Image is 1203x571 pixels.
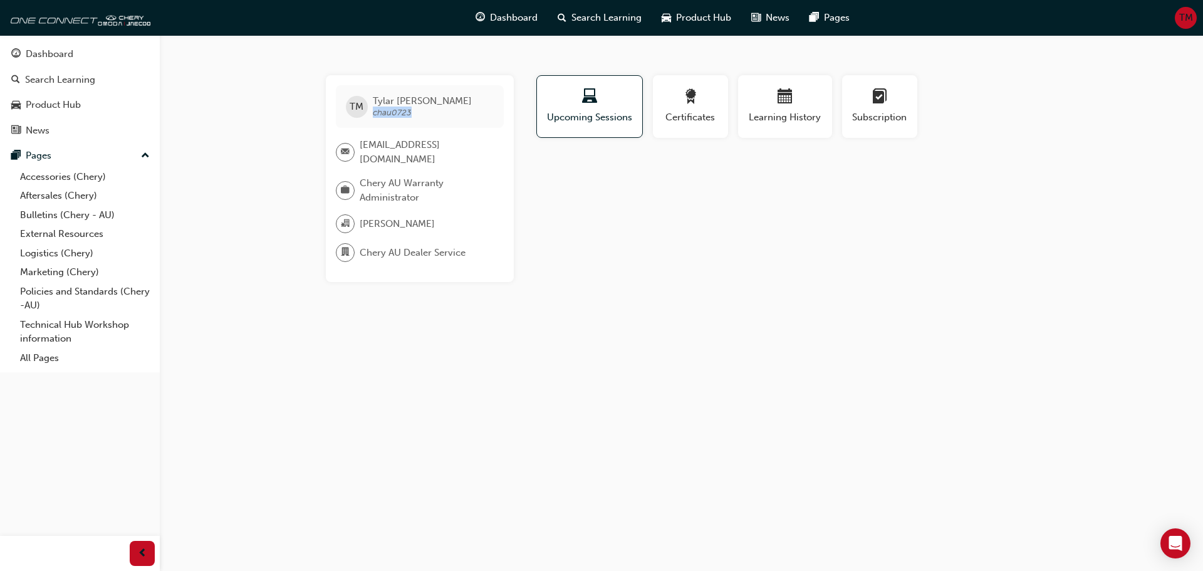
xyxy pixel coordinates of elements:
span: guage-icon [11,49,21,60]
span: Upcoming Sessions [546,110,633,125]
a: Search Learning [5,68,155,92]
div: Open Intercom Messenger [1160,528,1190,558]
span: search-icon [558,10,566,26]
span: up-icon [141,148,150,164]
span: Pages [824,11,850,25]
div: Search Learning [25,73,95,87]
span: pages-icon [810,10,819,26]
div: Product Hub [26,98,81,112]
a: Dashboard [5,43,155,66]
a: search-iconSearch Learning [548,5,652,31]
a: news-iconNews [741,5,799,31]
span: Search Learning [571,11,642,25]
span: guage-icon [476,10,485,26]
div: News [26,123,49,138]
a: All Pages [15,348,155,368]
button: Certificates [653,75,728,138]
a: Product Hub [5,93,155,117]
a: guage-iconDashboard [466,5,548,31]
span: Chery AU Dealer Service [360,246,466,260]
span: news-icon [11,125,21,137]
a: pages-iconPages [799,5,860,31]
button: TM [1175,7,1197,29]
a: News [5,119,155,142]
a: Logistics (Chery) [15,244,155,263]
span: Tylar [PERSON_NAME] [373,95,472,107]
span: TM [350,100,363,114]
span: News [766,11,789,25]
a: Accessories (Chery) [15,167,155,187]
div: Dashboard [26,47,73,61]
span: briefcase-icon [341,182,350,199]
a: Marketing (Chery) [15,263,155,282]
button: Pages [5,144,155,167]
span: Dashboard [490,11,538,25]
a: Aftersales (Chery) [15,186,155,206]
button: DashboardSearch LearningProduct HubNews [5,40,155,144]
span: Certificates [662,110,719,125]
span: car-icon [662,10,671,26]
span: department-icon [341,244,350,261]
a: External Resources [15,224,155,244]
span: Chery AU Warranty Administrator [360,176,494,204]
a: Policies and Standards (Chery -AU) [15,282,155,315]
div: Pages [26,149,51,163]
button: Learning History [738,75,832,138]
span: email-icon [341,144,350,160]
span: Product Hub [676,11,731,25]
a: Bulletins (Chery - AU) [15,206,155,225]
span: search-icon [11,75,20,86]
span: prev-icon [138,546,147,562]
span: laptop-icon [582,89,597,106]
span: TM [1179,11,1193,25]
span: pages-icon [11,150,21,162]
span: award-icon [683,89,698,106]
button: Upcoming Sessions [536,75,643,138]
span: organisation-icon [341,216,350,232]
a: car-iconProduct Hub [652,5,741,31]
span: [PERSON_NAME] [360,217,435,231]
span: Subscription [851,110,908,125]
span: Learning History [747,110,823,125]
span: news-icon [751,10,761,26]
span: car-icon [11,100,21,111]
button: Subscription [842,75,917,138]
a: Technical Hub Workshop information [15,315,155,348]
img: oneconnect [6,5,150,30]
span: [EMAIL_ADDRESS][DOMAIN_NAME] [360,138,494,166]
span: calendar-icon [778,89,793,106]
span: learningplan-icon [872,89,887,106]
span: chau0723 [373,107,412,118]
